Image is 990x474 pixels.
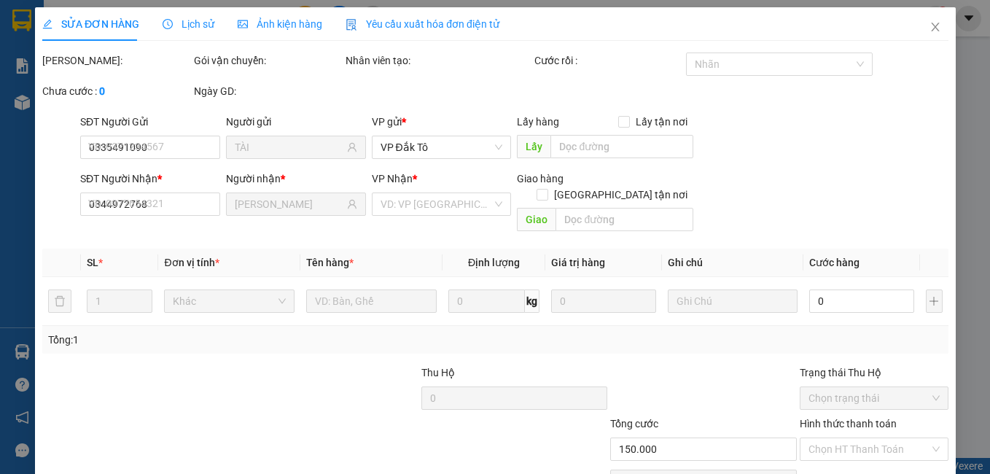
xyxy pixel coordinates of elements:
span: Đơn vị tính [164,257,219,268]
span: Cước hàng [809,257,860,268]
b: 0 [99,85,105,97]
input: Tên người nhận [234,196,343,212]
div: [PERSON_NAME]: [42,53,191,69]
div: Tổng: 1 [48,332,383,348]
span: Thu Hộ [421,367,454,378]
span: Lấy [517,135,550,158]
input: Dọc đường [556,208,693,231]
div: Gói vận chuyển: [193,53,342,69]
span: Ảnh kiện hàng [238,18,322,30]
button: Close [914,7,955,48]
span: user [346,142,356,152]
span: user [346,199,356,209]
span: Lấy tận nơi [630,114,693,130]
span: clock-circle [163,19,173,29]
input: Tên người gửi [234,139,343,155]
span: VP Đắk Tô [380,136,502,158]
div: Người nhận [225,171,365,187]
span: Yêu cầu xuất hóa đơn điện tử [346,18,499,30]
button: plus [925,290,942,313]
span: Tên hàng [306,257,354,268]
span: SL [87,257,98,268]
div: Trạng thái Thu Hộ [800,365,948,381]
th: Ghi chú [661,249,803,277]
span: [GEOGRAPHIC_DATA] tận nơi [548,187,693,203]
input: Ghi Chú [667,290,798,313]
span: close [929,21,940,33]
div: Chưa cước : [42,83,191,99]
span: Khác [173,290,286,312]
span: Lấy hàng [517,116,559,128]
input: 0 [551,290,655,313]
label: Hình thức thanh toán [800,418,897,430]
span: Lịch sử [163,18,214,30]
div: Người gửi [225,114,365,130]
span: Giao hàng [517,173,564,184]
span: SỬA ĐƠN HÀNG [42,18,139,30]
span: Tổng cước [610,418,658,430]
span: Định lượng [468,257,520,268]
button: delete [48,290,71,313]
div: Nhân viên tạo: [345,53,531,69]
input: Dọc đường [550,135,693,158]
span: Giá trị hàng [551,257,605,268]
span: picture [238,19,248,29]
span: kg [525,290,539,313]
div: SĐT Người Nhận [79,171,219,187]
span: Chọn trạng thái [808,387,940,409]
span: edit [42,19,52,29]
div: SĐT Người Gửi [79,114,219,130]
div: Cước rồi : [534,53,683,69]
div: Ngày GD: [193,83,342,99]
input: VD: Bàn, Ghế [306,290,437,313]
span: VP Nhận [371,173,412,184]
span: Giao [517,208,556,231]
img: icon [346,19,357,31]
div: VP gửi [371,114,511,130]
